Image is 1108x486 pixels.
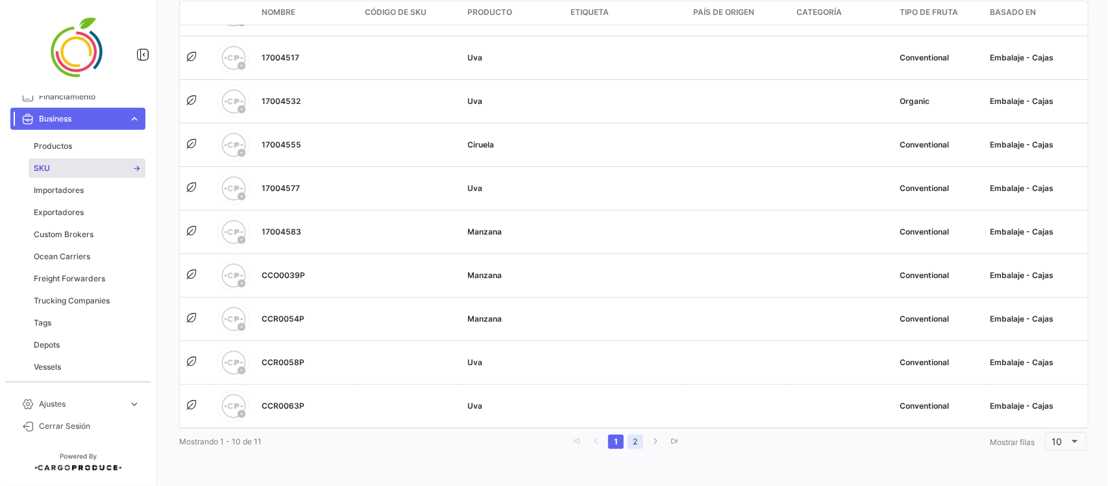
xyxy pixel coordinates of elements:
div: Uva [468,96,561,107]
span: expand_more [129,398,140,410]
span: CCR0054P [262,314,304,324]
span: 17004577 [262,183,300,193]
datatable-header-cell: País de Origen [688,1,791,24]
span: Tipo de fruta [900,6,958,18]
img: cp-placeholder.png [210,390,257,422]
span: Ajustes [39,398,123,410]
a: Custom Brokers [29,225,145,244]
a: Productos [29,136,145,156]
span: Custom Brokers [34,229,93,240]
span: Conventional [900,183,949,193]
a: Tags [29,313,145,333]
span: Tags [34,317,51,329]
span: Importadores [34,185,84,196]
span: Organic [900,96,929,106]
span: 17004532 [262,96,301,106]
span: CCR0058P [262,357,304,367]
div: Embalaje - Cajas [990,357,1083,368]
a: go to first page [569,435,585,449]
img: cp-placeholder.png [210,173,257,204]
img: cp-placeholder.png [210,86,257,117]
span: Financiamiento [39,91,140,103]
a: Financiamiento [10,86,145,108]
span: SKU [34,162,50,174]
datatable-header-cell: Etiqueta [565,1,688,24]
img: cp-placeholder.png [210,303,257,335]
span: Exportadores [34,207,84,218]
div: Manzana [468,313,561,325]
div: Embalaje - Cajas [990,139,1083,151]
span: expand_more [129,113,140,125]
span: 17004583 [262,227,301,237]
datatable-header-cell: Basado en [985,1,1088,24]
a: Trucking Companies [29,291,145,311]
span: Depots [34,339,60,351]
div: Embalaje - Cajas [990,270,1083,281]
img: cp-placeholder.png [210,129,257,160]
datatable-header-cell: photo [212,1,256,24]
span: Mostrando 1 - 10 de 11 [179,437,262,446]
a: Ocean Carriers [29,247,145,266]
span: Trucking Companies [34,295,110,307]
img: cp-placeholder.png [210,260,257,291]
a: go to next page [647,435,663,449]
div: Manzana [468,226,561,238]
span: CCO0039P [262,270,305,280]
div: Uva [468,183,561,194]
a: Exportadores [29,203,145,222]
a: go to previous page [589,435,604,449]
datatable-header-cell: Tipo de fruta [894,1,985,24]
span: 17004555 [262,140,301,149]
span: Conventional [900,401,949,411]
li: page 2 [626,431,645,453]
div: Uva [468,400,561,412]
div: Embalaje - Cajas [990,400,1083,412]
span: Mostrar filas [990,437,1035,447]
a: Depots [29,335,145,355]
div: Manzana [468,270,561,281]
a: Freight Forwarders [29,269,145,288]
span: Conventional [900,357,949,367]
span: Código de SKU [365,6,426,18]
span: Conventional [900,140,949,149]
a: Importadores [29,181,145,200]
span: Ocean Carriers [34,251,90,262]
a: go to last page [667,435,682,449]
span: Producto [468,6,513,18]
span: 10 [1052,436,1063,447]
img: cp-placeholder.png [210,216,257,248]
datatable-header-cell: Categoría [791,1,894,24]
datatable-header-cell: Producto [463,1,566,24]
a: 2 [628,435,643,449]
span: Cerrar Sesión [39,420,140,432]
div: Uva [468,52,561,64]
a: Vessels [29,357,145,377]
datatable-header-cell: Código de SKU [360,1,463,24]
div: Embalaje - Cajas [990,52,1083,64]
span: Vessels [34,361,61,373]
div: Embalaje - Cajas [990,183,1083,194]
span: Freight Forwarders [34,273,105,285]
span: Nombre [262,6,295,18]
div: Embalaje - Cajas [990,313,1083,325]
span: 17004517 [262,53,299,62]
span: Conventional [900,314,949,324]
span: Productos [34,140,72,152]
span: Conventional [900,53,949,62]
span: País de Origen [693,6,754,18]
span: Categoría [796,6,842,18]
datatable-header-cell: loadType [180,1,212,24]
img: cp-placeholder.png [210,42,257,73]
datatable-header-cell: Nombre [256,1,360,24]
span: Basado en [990,6,1036,18]
img: cp-placeholder.png [210,347,257,378]
div: Uva [468,357,561,368]
span: Conventional [900,227,949,237]
span: Conventional [900,270,949,280]
div: Embalaje - Cajas [990,226,1083,238]
div: Embalaje - Cajas [990,96,1083,107]
a: 1 [608,435,624,449]
li: page 1 [606,431,626,453]
div: Ciruela [468,139,561,151]
a: SKU [29,159,145,178]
